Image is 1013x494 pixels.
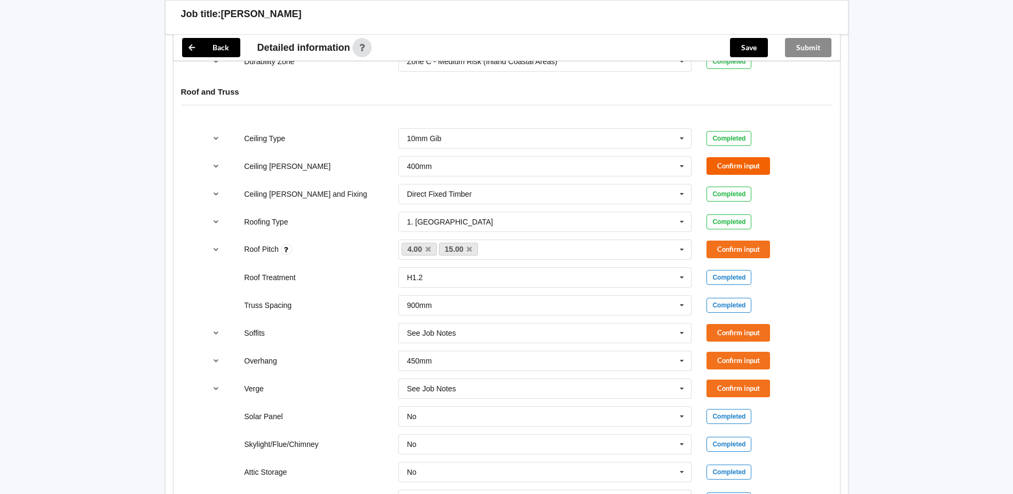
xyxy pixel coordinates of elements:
[221,8,302,20] h3: [PERSON_NAME]
[706,54,751,69] div: Completed
[402,243,437,256] a: 4.00
[706,131,751,146] div: Completed
[206,184,226,204] button: reference-toggle
[181,87,833,97] h4: Roof and Truss
[244,57,294,66] label: Durability Zone
[244,357,277,365] label: Overhang
[257,43,350,52] span: Detailed information
[407,135,442,142] div: 10mm Gib
[182,38,240,57] button: Back
[206,52,226,71] button: reference-toggle
[206,212,226,231] button: reference-toggle
[730,38,768,57] button: Save
[706,465,751,480] div: Completed
[706,214,751,229] div: Completed
[407,58,557,65] div: Zone C - Medium Risk (Inland Coastal Areas)
[407,302,432,309] div: 900mm
[244,301,292,310] label: Truss Spacing
[407,274,423,281] div: H1.2
[706,241,770,258] button: Confirm input
[206,157,226,176] button: reference-toggle
[706,298,751,313] div: Completed
[407,357,432,365] div: 450mm
[206,379,226,398] button: reference-toggle
[706,352,770,369] button: Confirm input
[407,441,417,448] div: No
[439,243,478,256] a: 15.00
[706,157,770,175] button: Confirm input
[244,245,280,253] label: Roof Pitch
[706,324,770,342] button: Confirm input
[407,385,456,392] div: See Job Notes
[244,440,318,449] label: Skylight/Flue/Chimney
[706,437,751,452] div: Completed
[706,270,751,285] div: Completed
[244,218,288,226] label: Roofing Type
[206,129,226,148] button: reference-toggle
[206,240,226,259] button: reference-toggle
[407,468,417,476] div: No
[244,384,264,393] label: Verge
[206,323,226,343] button: reference-toggle
[181,8,221,20] h3: Job title:
[244,190,367,198] label: Ceiling [PERSON_NAME] and Fixing
[244,468,287,476] label: Attic Storage
[407,329,456,337] div: See Job Notes
[244,134,285,143] label: Ceiling Type
[706,380,770,397] button: Confirm input
[206,351,226,371] button: reference-toggle
[407,163,432,170] div: 400mm
[244,329,265,337] label: Soffits
[244,412,282,421] label: Solar Panel
[706,187,751,202] div: Completed
[407,413,417,420] div: No
[407,218,493,226] div: 1. [GEOGRAPHIC_DATA]
[407,190,472,198] div: Direct Fixed Timber
[706,409,751,424] div: Completed
[244,162,331,171] label: Ceiling [PERSON_NAME]
[244,273,296,282] label: Roof Treatment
